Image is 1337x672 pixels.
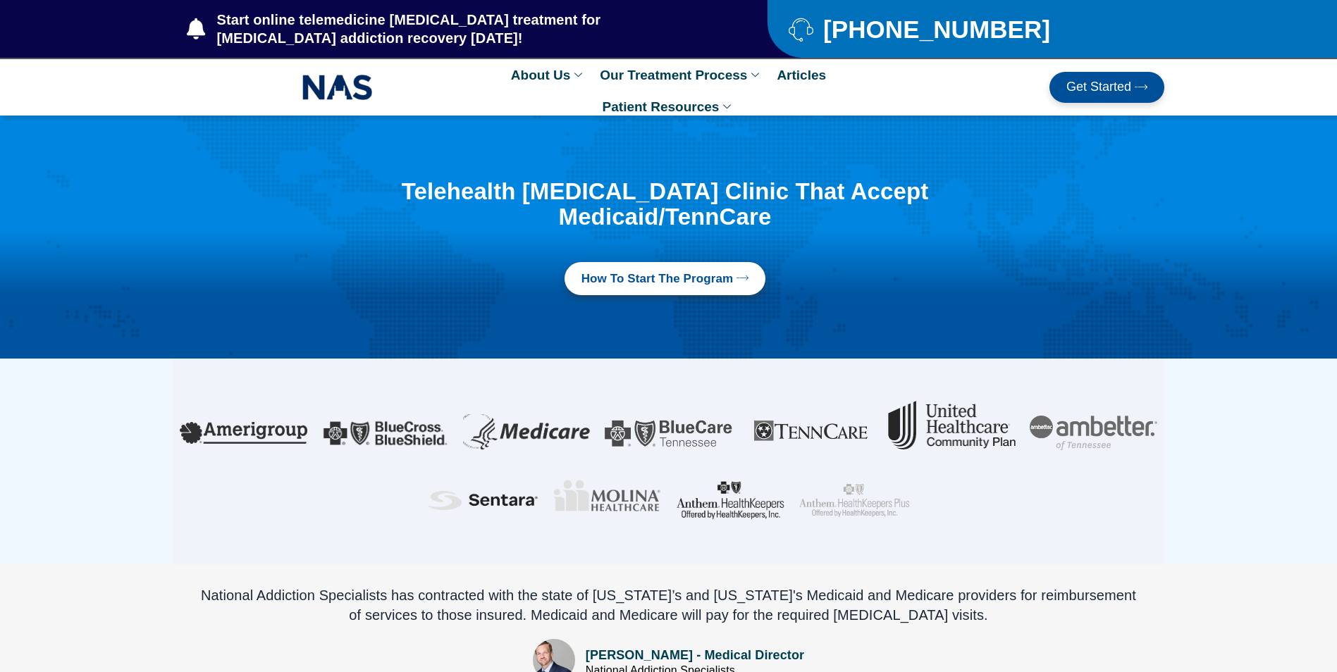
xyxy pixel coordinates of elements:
a: About Us [504,59,593,91]
a: Our Treatment Process [593,59,770,91]
img: TennCare logo [746,401,874,464]
span: Get Started [1066,80,1131,94]
img: ambetter insurance of tennessee for opioid addiction [1030,416,1157,450]
span: Start online telemedicine [MEDICAL_DATA] treatment for [MEDICAL_DATA] addiction recovery [DATE]! [214,11,712,47]
img: molina healthcare logo [552,479,662,513]
img: online-suboxone-doctors-that-accepts-bluecross-blueshield [321,416,449,449]
div: National Addiction Specialists has contracted with the state of [US_STATE]’s and [US_STATE]'s Med... [201,585,1136,625]
a: Start online telemedicine [MEDICAL_DATA] treatment for [MEDICAL_DATA] addiction recovery [DATE]! [187,11,711,47]
img: NAS_email_signature-removebg-preview.png [302,71,373,104]
span: [PHONE_NUMBER] [820,20,1050,38]
a: Get Started [1049,72,1164,103]
img: online-suboxone-doctors-that-accepts-bluecare [605,420,732,447]
h1: Telehealth [MEDICAL_DATA] Clinic That Accept Medicaid/TennCare [307,179,1023,230]
span: How to Start the program [581,270,734,287]
img: UHC Logo [888,401,1016,449]
a: [PHONE_NUMBER] [789,17,1129,42]
img: online-suboxone-doctors-that-accepts-medicare [463,414,591,452]
a: Articles [770,59,833,91]
div: [PERSON_NAME] - Medical Director [586,646,804,665]
img: online-suboxone-doctors-that-accepts-amerigroup [180,422,307,443]
a: How to Start the program [565,262,766,296]
a: Patient Resources [596,91,742,123]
